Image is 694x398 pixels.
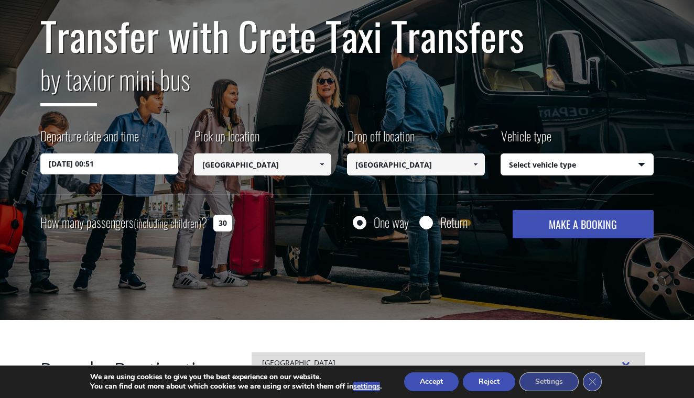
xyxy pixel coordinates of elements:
[313,153,331,175] a: Show All Items
[463,372,515,391] button: Reject
[440,216,468,229] label: Return
[40,127,139,153] label: Departure date and time
[40,14,654,58] h1: Transfer with Crete Taxi Transfers
[194,153,332,175] input: Select pickup location
[347,127,415,153] label: Drop off location
[347,153,485,175] input: Select drop-off location
[467,153,484,175] a: Show All Items
[40,59,97,106] span: by taxi
[134,215,201,231] small: (including children)
[353,382,380,391] button: settings
[252,352,645,375] div: [GEOGRAPHIC_DATA]
[90,372,382,382] p: We are using cookies to give you the best experience on our website.
[583,372,602,391] button: Close GDPR Cookie Banner
[404,372,459,391] button: Accept
[40,210,207,236] label: How many passengers ?
[513,210,654,238] button: MAKE A BOOKING
[501,154,654,176] span: Select vehicle type
[194,127,259,153] label: Pick up location
[40,58,654,114] h2: or mini bus
[501,127,551,153] label: Vehicle type
[90,382,382,391] p: You can find out more about which cookies we are using or switch them off in .
[519,372,579,391] button: Settings
[374,216,409,229] label: One way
